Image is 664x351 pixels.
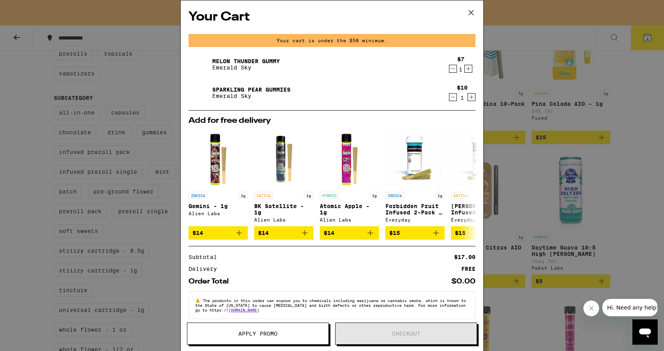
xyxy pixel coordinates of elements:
a: Open page for Forbidden Fruit Infused 2-Pack - 1g from Everyday [385,129,445,226]
div: Order Total [189,278,234,285]
div: $7 [457,56,464,62]
p: SATIVA [451,192,470,199]
button: Apply Promo [187,323,329,345]
button: Add to bag [254,226,313,240]
iframe: Button to launch messaging window [632,319,658,345]
span: ⚠️ [195,298,203,303]
p: 1g [304,192,313,199]
p: 1g [435,192,445,199]
p: INDICA [385,192,404,199]
img: Alien Labs - Gemini - 1g [189,129,248,188]
div: Alien Labs [320,217,379,222]
div: 1 [457,66,464,73]
div: $10 [457,84,468,91]
a: Open page for Gemini - 1g from Alien Labs [189,129,248,226]
img: Everyday - Jack Herer Infused 2-Pack - 1g [451,129,510,188]
img: Alien Labs - Atomic Apple - 1g [320,129,379,188]
span: $15 [389,230,400,236]
span: $15 [455,230,466,236]
a: Sparkling Pear Gummies [212,86,290,93]
p: Forbidden Fruit Infused 2-Pack - 1g [385,203,445,216]
p: Atomic Apple - 1g [320,203,379,216]
a: Open page for Jack Herer Infused 2-Pack - 1g from Everyday [451,129,510,226]
a: Melon Thunder Gummy [212,58,280,64]
h2: Your Cart [189,8,475,26]
iframe: Message from company [602,299,658,316]
span: Apply Promo [238,331,277,336]
button: Checkout [335,323,477,345]
img: Everyday - Forbidden Fruit Infused 2-Pack - 1g [385,129,445,188]
p: [PERSON_NAME] Infused 2-Pack - 1g [451,203,510,216]
button: Add to bag [451,226,510,240]
span: $14 [258,230,269,236]
img: Sparkling Pear Gummies [189,82,211,104]
p: INDICA [189,192,207,199]
p: Emerald Sky [212,64,280,71]
span: The products in this order can expose you to chemicals including marijuana or cannabis smoke, whi... [195,298,466,312]
div: Alien Labs [189,211,248,216]
button: Increment [468,93,475,101]
button: Add to bag [320,226,379,240]
div: $0.00 [451,278,475,285]
span: Checkout [392,331,421,336]
div: Subtotal [189,254,223,260]
span: $14 [324,230,334,236]
p: HYBRID [320,192,339,199]
div: $17.00 [454,254,475,260]
div: Everyday [385,217,445,222]
div: Everyday [451,217,510,222]
button: Increment [464,65,472,73]
p: BK Satellite - 1g [254,203,313,216]
img: Alien Labs - BK Satellite - 1g [254,129,313,188]
span: $14 [192,230,203,236]
p: 1g [370,192,379,199]
button: Decrement [449,65,457,73]
a: [DOMAIN_NAME] [228,308,259,312]
span: Hi. Need any help? [5,6,57,12]
button: Add to bag [189,226,248,240]
p: SATIVA [254,192,273,199]
a: Open page for BK Satellite - 1g from Alien Labs [254,129,313,226]
iframe: Close message [583,300,599,316]
img: Melon Thunder Gummy [189,53,211,75]
h2: Add for free delivery [189,117,475,125]
p: 1g [238,192,248,199]
div: FREE [461,266,475,272]
div: Your cart is under the $50 minimum. [189,34,475,47]
p: Emerald Sky [212,93,290,99]
button: Decrement [449,93,457,101]
div: Delivery [189,266,223,272]
div: 1 [457,95,468,101]
button: Add to bag [385,226,445,240]
p: Gemini - 1g [189,203,248,209]
div: Alien Labs [254,217,313,222]
a: Open page for Atomic Apple - 1g from Alien Labs [320,129,379,226]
